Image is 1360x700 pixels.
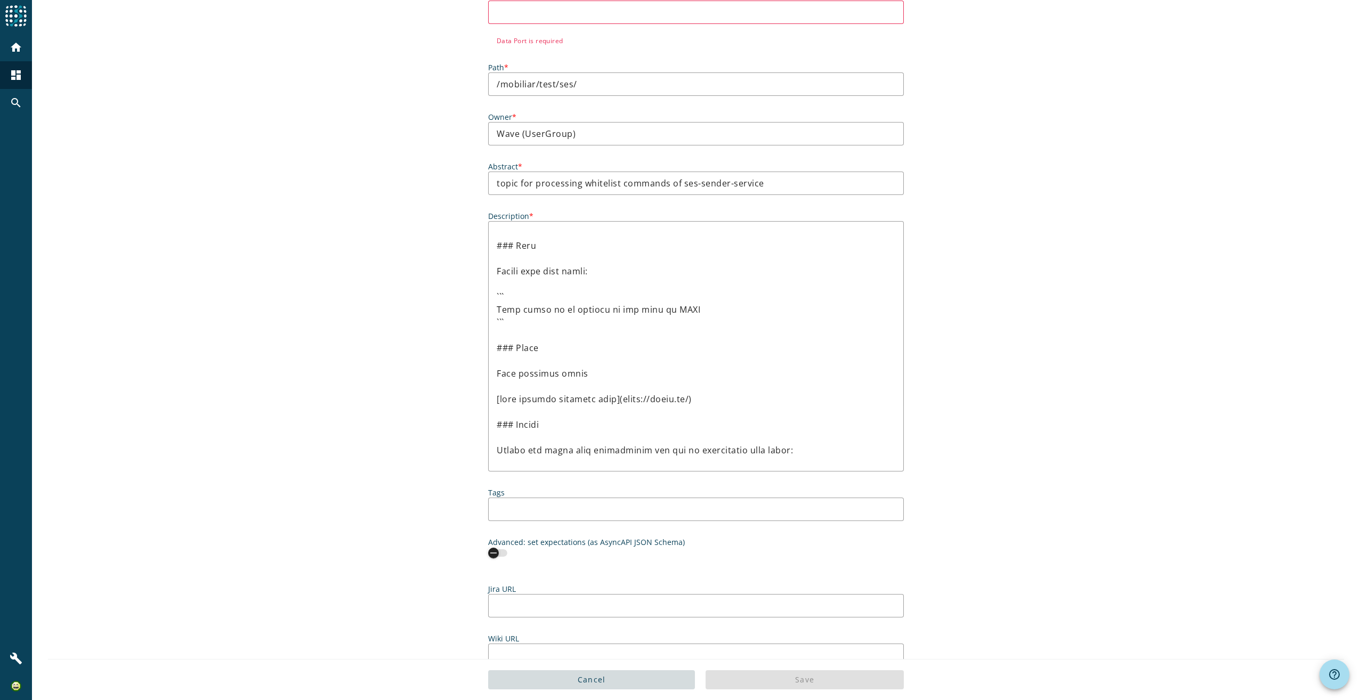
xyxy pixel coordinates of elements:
label: Advanced: set expectations (as AsyncAPI JSON Schema) [488,537,904,547]
mat-icon: search [10,96,22,109]
img: e5b925c0b3661fb3dbc6460df58cf06e [11,681,21,691]
label: Tags [488,487,904,498]
span: Cancel [578,675,606,685]
div: Data Port is required [497,36,895,46]
mat-icon: home [10,41,22,54]
label: Wiki URL [488,633,904,644]
label: Description [488,211,904,221]
label: Path [488,62,904,72]
label: Jira URL [488,584,904,594]
button: Cancel [488,670,695,689]
label: Abstract [488,161,904,172]
label: Owner [488,112,904,122]
mat-icon: help_outline [1328,668,1341,681]
img: spoud-logo.svg [5,5,27,27]
mat-icon: dashboard [10,69,22,82]
mat-icon: build [10,652,22,665]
